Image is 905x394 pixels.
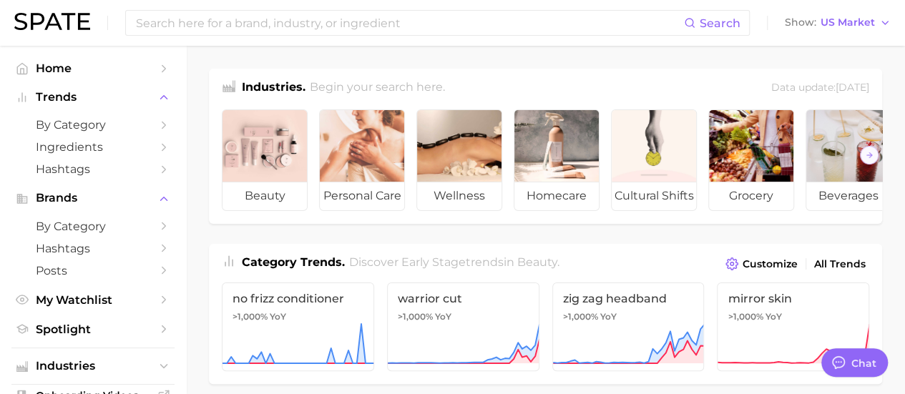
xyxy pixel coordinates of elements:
[222,282,374,371] a: no frizz conditioner>1,000% YoY
[806,109,891,211] a: beverages
[36,91,150,104] span: Trends
[11,136,175,158] a: Ingredients
[11,318,175,340] a: Spotlight
[806,182,891,210] span: beverages
[36,192,150,205] span: Brands
[11,187,175,209] button: Brands
[36,360,150,373] span: Industries
[11,57,175,79] a: Home
[781,14,894,32] button: ShowUS Market
[728,311,763,322] span: >1,000%
[233,311,268,322] span: >1,000%
[612,182,696,210] span: cultural shifts
[36,140,150,154] span: Ingredients
[11,237,175,260] a: Hashtags
[717,282,869,371] a: mirror skin>1,000% YoY
[514,109,600,211] a: homecare
[517,255,557,269] span: beauty
[319,109,405,211] a: personal care
[11,215,175,237] a: by Category
[11,114,175,136] a: by Category
[552,282,705,371] a: zig zag headband>1,000% YoY
[36,118,150,132] span: by Category
[36,322,150,336] span: Spotlight
[563,292,694,305] span: zig zag headband
[11,355,175,377] button: Industries
[814,258,866,270] span: All Trends
[36,162,150,176] span: Hashtags
[728,292,858,305] span: mirror skin
[387,282,539,371] a: warrior cut>1,000% YoY
[785,19,816,26] span: Show
[222,109,308,211] a: beauty
[134,11,684,35] input: Search here for a brand, industry, or ingredient
[398,292,529,305] span: warrior cut
[743,258,798,270] span: Customize
[233,292,363,305] span: no frizz conditioner
[11,87,175,108] button: Trends
[398,311,433,322] span: >1,000%
[771,79,869,98] div: Data update: [DATE]
[417,182,502,210] span: wellness
[11,289,175,311] a: My Watchlist
[36,293,150,307] span: My Watchlist
[310,79,445,98] h2: Begin your search here.
[722,254,801,274] button: Customize
[320,182,404,210] span: personal care
[222,182,307,210] span: beauty
[708,109,794,211] a: grocery
[600,311,617,322] span: YoY
[709,182,793,210] span: grocery
[563,311,598,322] span: >1,000%
[514,182,599,210] span: homecare
[860,146,879,164] button: Scroll Right
[416,109,502,211] a: wellness
[611,109,697,211] a: cultural shifts
[821,19,875,26] span: US Market
[36,220,150,233] span: by Category
[811,255,869,274] a: All Trends
[765,311,781,322] span: YoY
[435,311,451,322] span: YoY
[700,16,740,30] span: Search
[11,260,175,282] a: Posts
[349,255,559,269] span: Discover Early Stage trends in .
[14,13,90,30] img: SPATE
[36,264,150,277] span: Posts
[36,242,150,255] span: Hashtags
[270,311,286,322] span: YoY
[11,158,175,180] a: Hashtags
[242,255,345,269] span: Category Trends .
[36,61,150,75] span: Home
[242,79,305,98] h1: Industries.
